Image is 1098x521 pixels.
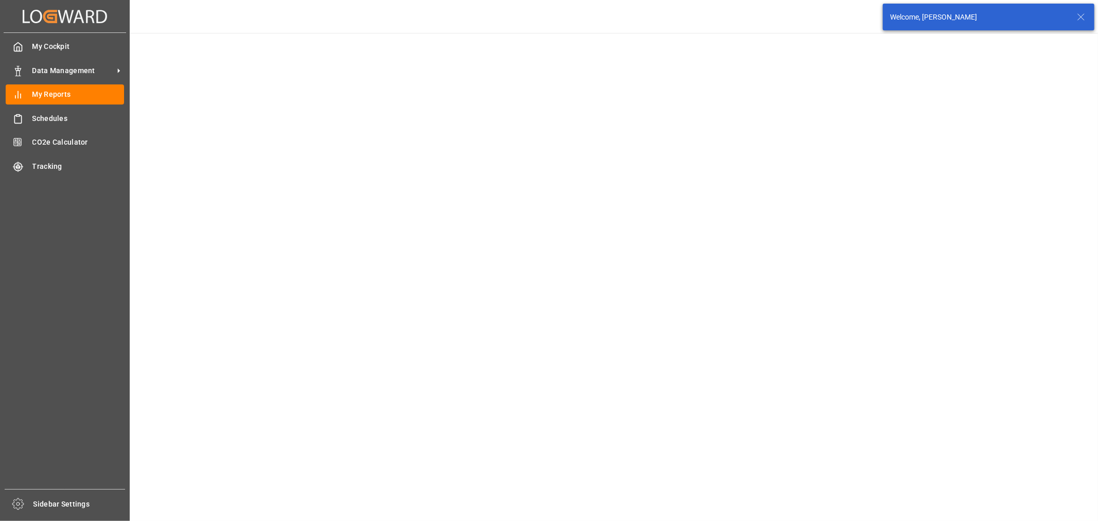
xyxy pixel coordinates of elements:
[33,499,126,510] span: Sidebar Settings
[32,41,125,52] span: My Cockpit
[6,156,124,176] a: Tracking
[32,89,125,100] span: My Reports
[32,137,125,148] span: CO2e Calculator
[6,108,124,128] a: Schedules
[6,37,124,57] a: My Cockpit
[32,65,114,76] span: Data Management
[6,132,124,152] a: CO2e Calculator
[32,161,125,172] span: Tracking
[32,113,125,124] span: Schedules
[6,84,124,105] a: My Reports
[890,12,1067,23] div: Welcome, [PERSON_NAME]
